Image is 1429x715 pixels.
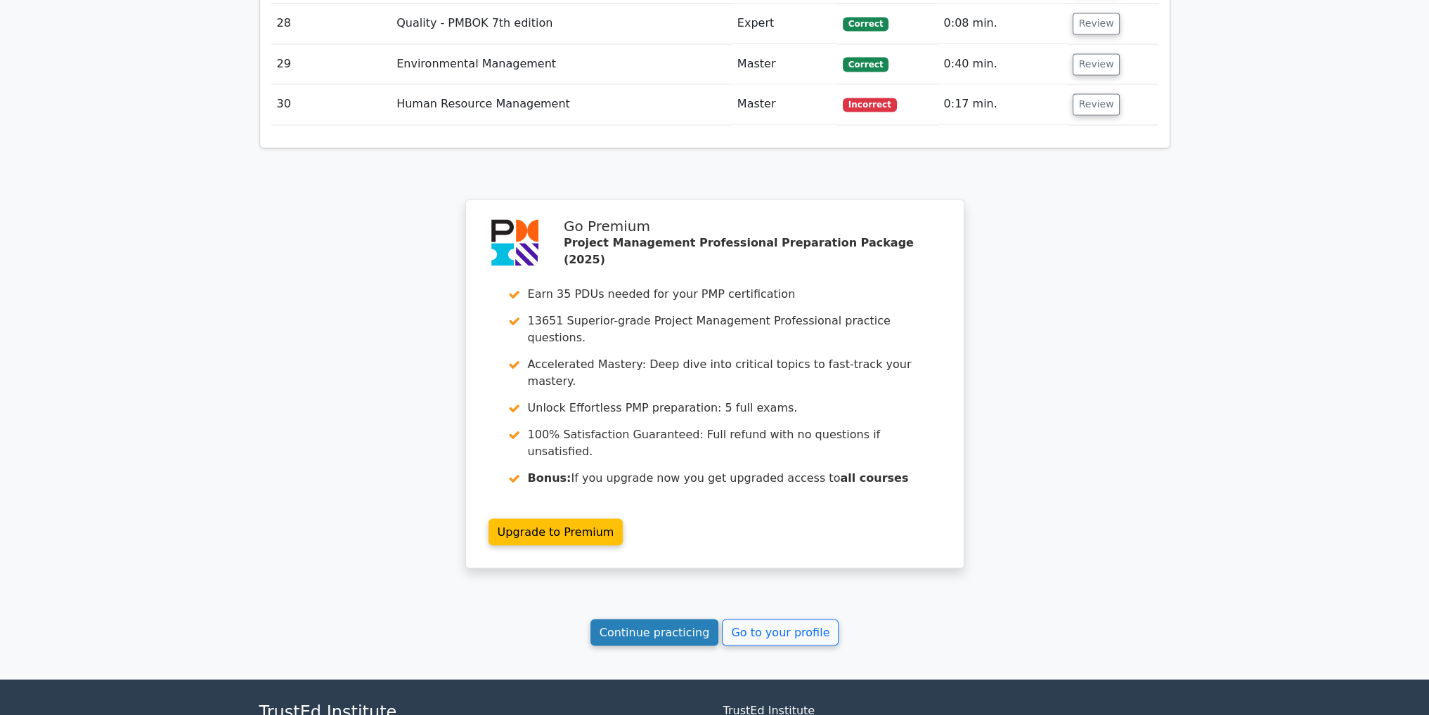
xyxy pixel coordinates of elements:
[1073,13,1120,34] button: Review
[1073,93,1120,115] button: Review
[271,4,392,44] td: 28
[843,17,888,31] span: Correct
[843,57,888,71] span: Correct
[938,4,1066,44] td: 0:08 min.
[732,4,837,44] td: Expert
[391,84,732,124] td: Human Resource Management
[391,4,732,44] td: Quality - PMBOK 7th edition
[489,518,623,545] a: Upgrade to Premium
[732,44,837,84] td: Master
[843,98,897,112] span: Incorrect
[1073,53,1120,75] button: Review
[732,84,837,124] td: Master
[722,619,839,645] a: Go to your profile
[271,84,392,124] td: 30
[271,44,392,84] td: 29
[590,619,719,645] a: Continue practicing
[938,44,1066,84] td: 0:40 min.
[391,44,732,84] td: Environmental Management
[938,84,1066,124] td: 0:17 min.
